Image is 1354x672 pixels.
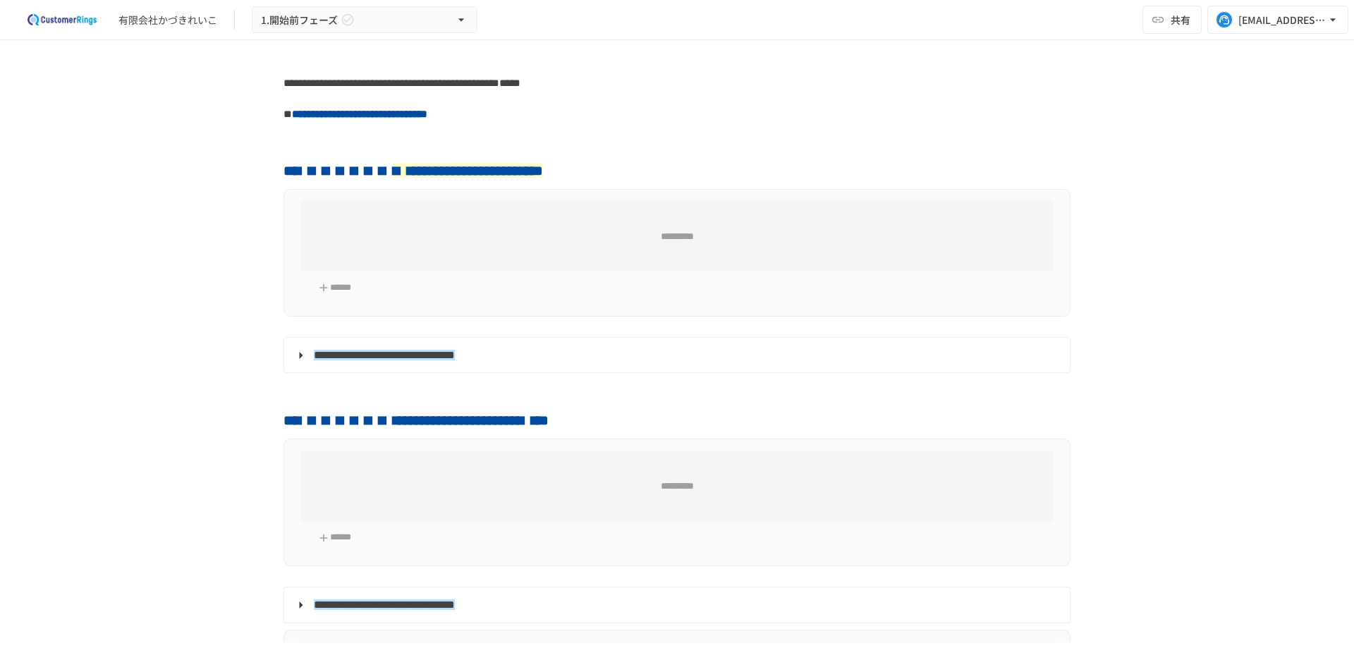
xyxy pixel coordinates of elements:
button: 1.開始前フェーズ [252,6,477,34]
button: 共有 [1142,6,1202,34]
span: 1.開始前フェーズ [261,11,338,29]
button: [EMAIL_ADDRESS][DOMAIN_NAME] [1207,6,1348,34]
div: 有限会社かづきれいこ [118,13,217,28]
div: [EMAIL_ADDRESS][DOMAIN_NAME] [1238,11,1326,29]
img: 2eEvPB0nRDFhy0583kMjGN2Zv6C2P7ZKCFl8C3CzR0M [17,8,107,31]
span: 共有 [1171,12,1190,28]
